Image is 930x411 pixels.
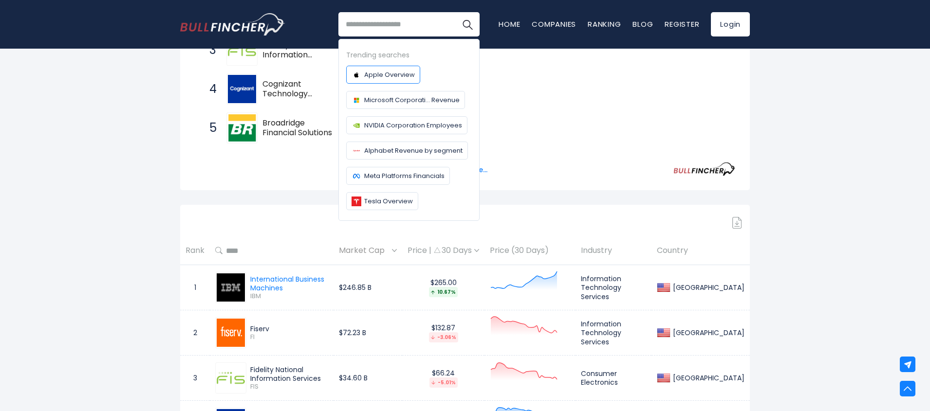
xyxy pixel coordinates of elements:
[346,142,468,160] a: Alphabet Revenue by segment
[346,116,467,134] a: NVIDIA Corporation Employees
[228,36,256,64] img: Fidelity National Information Services
[670,283,744,292] div: [GEOGRAPHIC_DATA]
[250,292,328,301] span: IBM
[576,356,651,401] td: Consumer Electronics
[532,19,576,29] a: Companies
[352,121,361,130] img: Company logo
[334,356,402,401] td: $34.60 B
[429,377,458,388] div: -5.01%
[588,19,621,29] a: Ranking
[352,146,361,156] img: Company logo
[180,13,285,36] a: Go to homepage
[180,265,210,310] td: 1
[364,95,460,105] span: Microsoft Corporati... Revenue
[250,275,328,292] div: International Business Machines
[632,19,653,29] a: Blog
[364,171,445,181] span: Meta Platforms Financials
[334,310,402,356] td: $72.23 B
[352,70,361,80] img: Company logo
[346,91,465,109] a: Microsoft Corporati... Revenue
[215,272,328,303] a: International Business Machines IBM
[408,246,479,256] div: Price | 30 Days
[352,95,361,105] img: Company logo
[217,273,245,302] img: IBM.png
[455,12,480,36] button: Search
[262,79,336,100] span: Cognizant Technology Solutions
[670,328,744,337] div: [GEOGRAPHIC_DATA]
[364,120,462,130] span: NVIDIA Corporation Employees
[346,192,418,210] a: Tesla Overview
[665,19,699,29] a: Register
[180,356,210,401] td: 3
[408,369,479,388] div: $66.24
[228,114,256,142] img: Broadridge Financial Solutions
[499,19,520,29] a: Home
[250,333,328,341] span: FI
[250,324,328,333] div: Fiserv
[429,332,458,342] div: -3.06%
[364,196,413,206] span: Tesla Overview
[205,42,214,58] span: 3
[262,40,336,61] span: Fidelity National Information Services
[352,197,361,206] img: Company logo
[429,287,458,297] div: 10.67%
[711,12,750,36] a: Login
[250,365,328,383] div: Fidelity National Information Services
[205,120,214,136] span: 5
[339,243,390,258] span: Market Cap
[180,310,210,356] td: 2
[576,310,651,356] td: Information Technology Services
[576,236,651,265] th: Industry
[364,145,463,156] span: Alphabet Revenue by segment
[205,81,214,97] span: 4
[334,265,402,310] td: $246.85 B
[484,236,576,265] th: Price (30 Days)
[180,236,210,265] th: Rank
[217,319,245,347] img: FI.png
[346,50,472,61] div: Trending searches
[576,265,651,310] td: Information Technology Services
[217,364,245,392] img: FIS.png
[262,118,336,139] span: Broadridge Financial Solutions
[670,374,744,382] div: [GEOGRAPHIC_DATA]
[346,66,420,84] a: Apple Overview
[408,278,479,297] div: $265.00
[346,167,450,185] a: Meta Platforms Financials
[364,70,415,80] span: Apple Overview
[228,75,256,103] img: Cognizant Technology Solutions
[408,323,479,342] div: $132.87
[352,171,361,181] img: Company logo
[651,236,750,265] th: Country
[250,383,328,391] span: FIS
[180,13,285,36] img: Bullfincher logo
